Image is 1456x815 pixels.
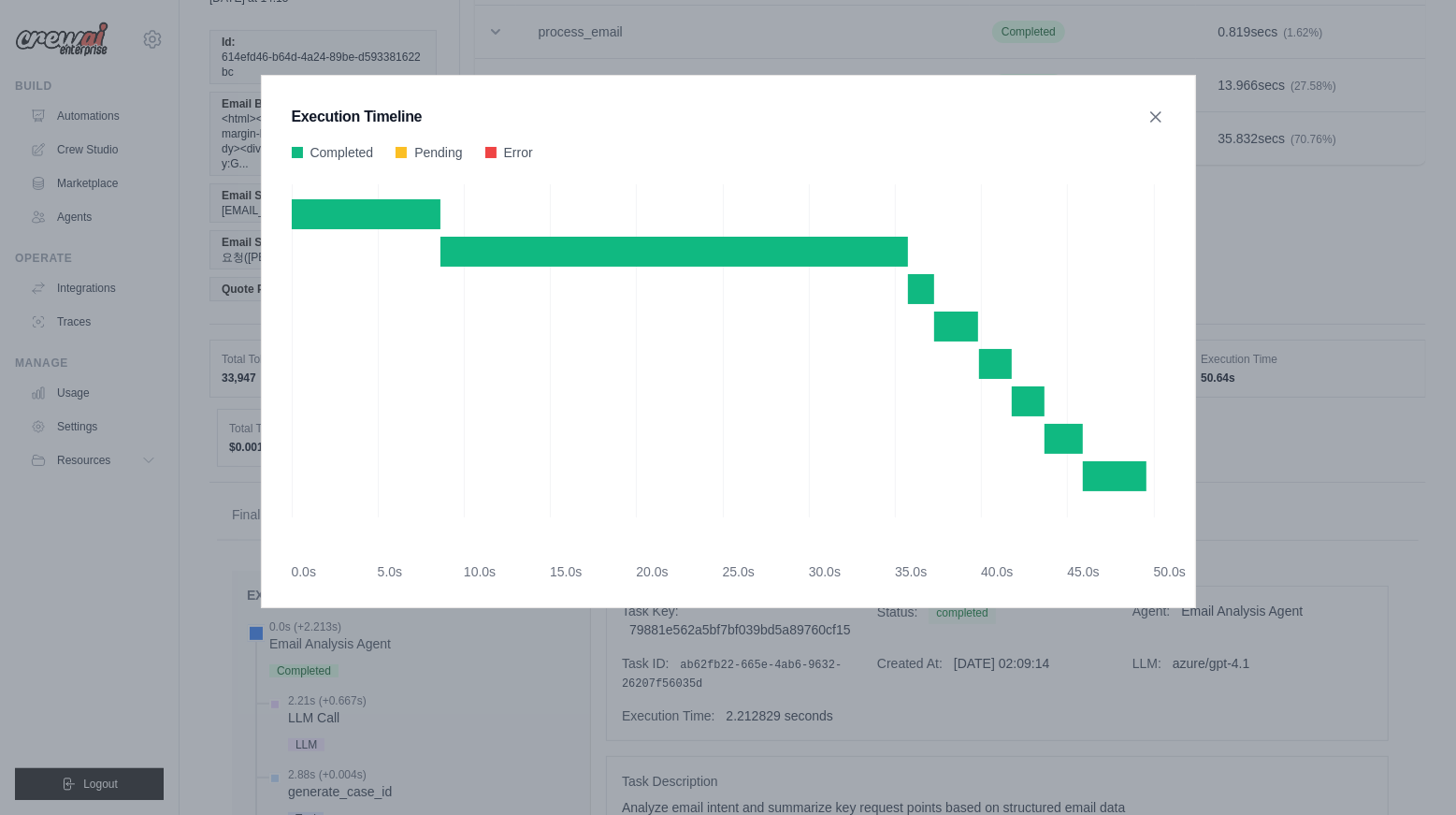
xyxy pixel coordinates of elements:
iframe: Chat Widget [1362,725,1456,815]
h3: Execution Timeline [292,106,423,128]
div: 10.0s [464,562,496,581]
div: 25.0s [723,562,755,581]
div: 채팅 위젯 [1362,725,1456,815]
div: 0.0s [292,562,316,581]
span: Completed [310,143,374,162]
div: 45.0s [1067,562,1099,581]
div: 15.0s [550,562,582,581]
span: Pending [414,143,462,162]
span: Error [504,143,533,162]
div: 50.0s [1154,562,1186,581]
div: 40.0s [981,562,1013,581]
div: 30.0s [809,562,841,581]
div: 35.0s [895,562,927,581]
div: 5.0s [378,562,402,581]
div: 20.0s [636,562,668,581]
